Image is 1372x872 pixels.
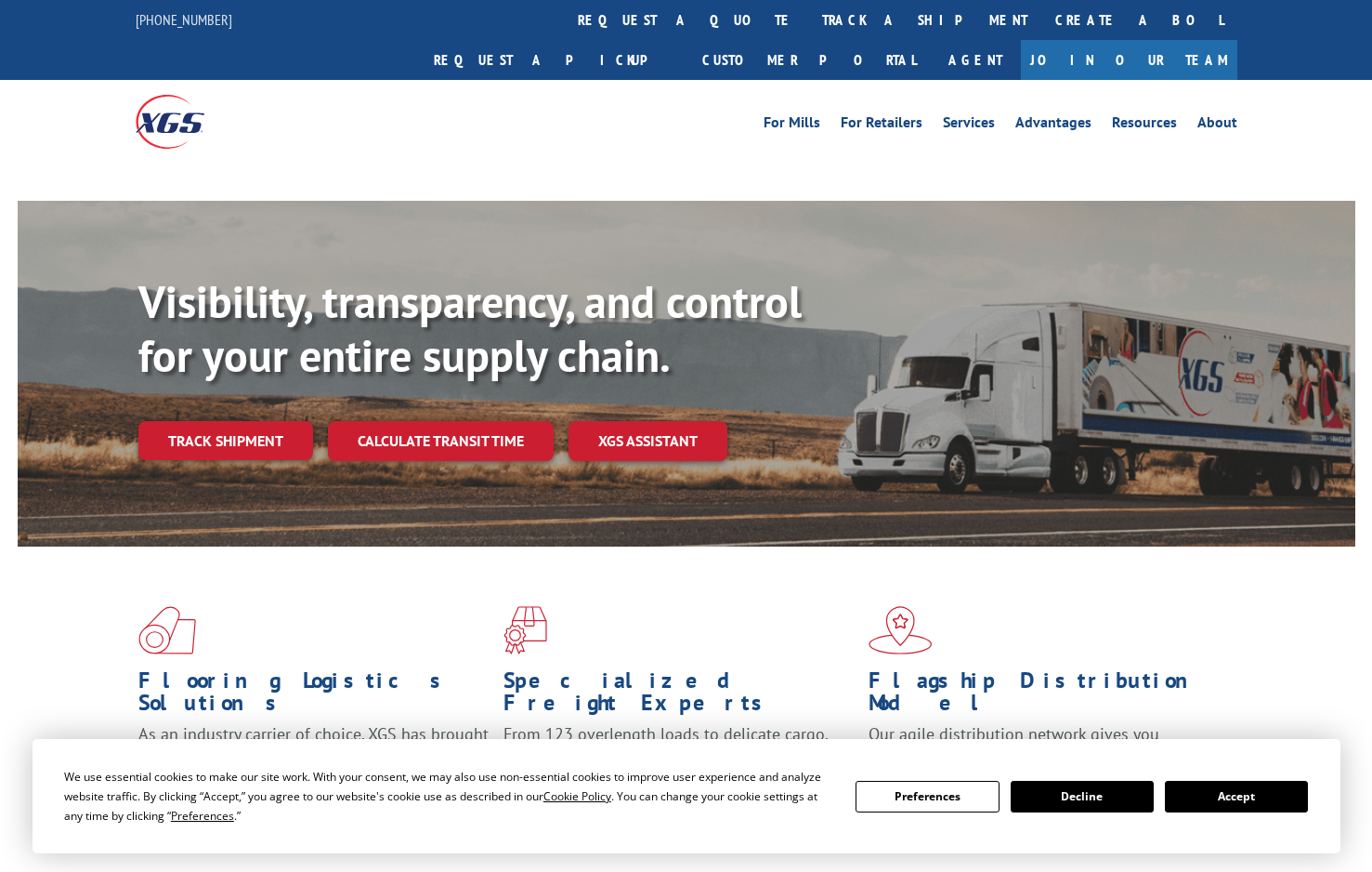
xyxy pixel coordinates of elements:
[869,606,933,654] img: xgs-icon-flagship-distribution-model-red
[1112,115,1177,136] a: Resources
[328,421,554,461] a: Calculate transit time
[503,723,855,806] p: From 123 overlength loads to delicate cargo, our experienced staff knows the best way to move you...
[64,767,833,826] div: We use essential cookies to make our site work. With your consent, we may also use non-essential ...
[568,421,727,461] a: XGS ASSISTANT
[420,40,688,80] a: Request a pickup
[33,739,1340,853] div: Cookie Consent Prompt
[1197,115,1237,136] a: About
[856,781,999,813] button: Preferences
[764,115,820,136] a: For Mills
[503,669,855,723] h1: Specialized Freight Experts
[943,115,995,136] a: Services
[869,669,1220,723] h1: Flagship Distribution Model
[138,272,802,384] b: Visibility, transparency, and control for your entire supply chain.
[1011,781,1154,813] button: Decline
[138,606,196,654] img: xgs-icon-total-supply-chain-intelligence-red
[688,40,930,80] a: Customer Portal
[869,723,1210,767] span: Our agile distribution network gives you nationwide inventory management on demand.
[503,606,547,654] img: xgs-icon-focused-on-flooring-red
[171,808,234,824] span: Preferences
[138,421,313,460] a: Track shipment
[138,723,489,789] span: As an industry carrier of choice, XGS has brought innovation and dedication to flooring logistics...
[930,40,1021,80] a: Agent
[1021,40,1237,80] a: Join Our Team
[136,10,232,29] a: [PHONE_NUMBER]
[543,788,611,804] span: Cookie Policy
[1015,115,1091,136] a: Advantages
[841,115,922,136] a: For Retailers
[138,669,490,723] h1: Flooring Logistics Solutions
[1165,781,1308,813] button: Accept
